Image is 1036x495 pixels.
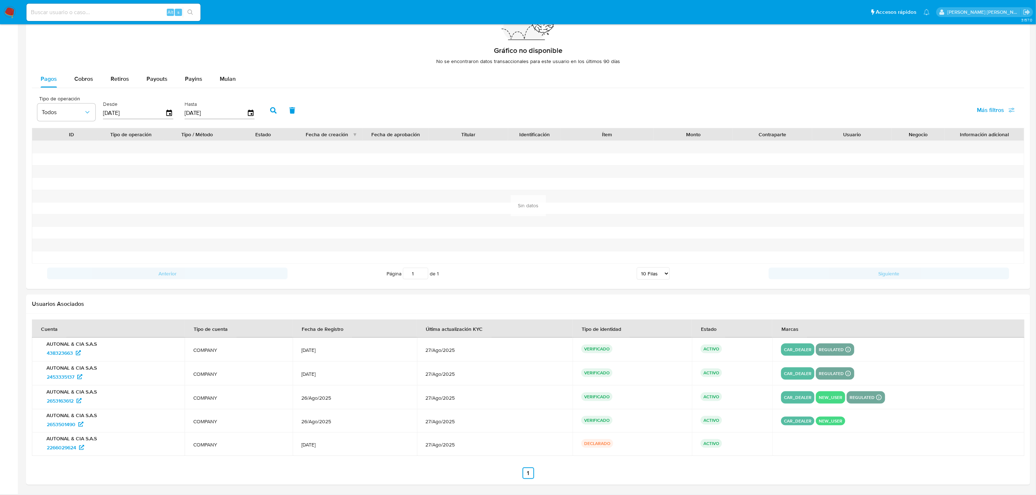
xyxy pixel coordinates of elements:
a: Notificaciones [924,9,930,15]
button: search-icon [183,7,198,17]
a: Salir [1023,8,1031,16]
p: david.marinmartinez@mercadolibre.com.co [948,9,1021,16]
span: Accesos rápidos [876,8,916,16]
span: s [177,9,179,16]
h2: Usuarios Asociados [32,300,1024,308]
span: 3.157.0 [1021,17,1032,23]
input: Buscar usuario o caso... [26,8,201,17]
span: Alt [168,9,173,16]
